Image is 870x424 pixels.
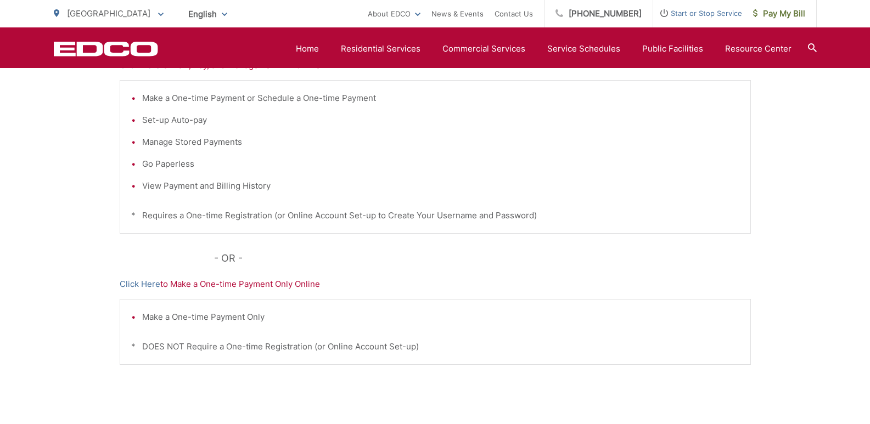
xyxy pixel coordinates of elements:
a: Home [296,42,319,55]
li: Go Paperless [142,157,739,171]
li: View Payment and Billing History [142,179,739,193]
a: Contact Us [495,7,533,20]
li: Make a One-time Payment Only [142,310,739,324]
li: Set-up Auto-pay [142,114,739,127]
a: EDCD logo. Return to the homepage. [54,41,158,56]
li: Manage Stored Payments [142,135,739,149]
a: Public Facilities [642,42,703,55]
p: * Requires a One-time Registration (or Online Account Set-up to Create Your Username and Password) [131,209,739,222]
span: English [180,4,235,24]
p: to Make a One-time Payment Only Online [120,278,751,291]
p: - OR - [214,250,751,267]
a: Commercial Services [442,42,525,55]
span: Pay My Bill [753,7,805,20]
p: * DOES NOT Require a One-time Registration (or Online Account Set-up) [131,340,739,353]
a: Residential Services [341,42,420,55]
a: About EDCO [368,7,420,20]
a: News & Events [431,7,484,20]
a: Click Here [120,278,160,291]
li: Make a One-time Payment or Schedule a One-time Payment [142,92,739,105]
a: Service Schedules [547,42,620,55]
a: Resource Center [725,42,792,55]
span: [GEOGRAPHIC_DATA] [67,8,150,19]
